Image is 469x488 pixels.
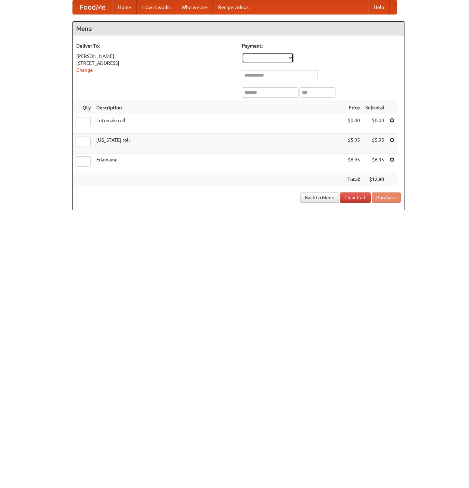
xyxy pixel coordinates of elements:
td: $0.00 [345,114,363,134]
div: [STREET_ADDRESS] [76,60,235,67]
a: Who we are [176,0,213,14]
td: Edamame [94,153,345,173]
th: Qty [73,101,94,114]
a: Help [368,0,390,14]
div: [PERSON_NAME] [76,53,235,60]
a: Clear Cart [340,192,371,203]
td: [US_STATE] roll [94,134,345,153]
h5: Payment: [242,42,401,49]
a: Change [76,67,93,73]
h4: Menu [73,22,404,36]
a: FoodMe [73,0,113,14]
th: $12.90 [363,173,387,186]
h5: Deliver To: [76,42,235,49]
button: Purchase [372,192,401,203]
td: $0.00 [363,114,387,134]
a: Back to Menu [300,192,339,203]
td: $6.95 [345,153,363,173]
th: Price [345,101,363,114]
th: Description [94,101,345,114]
a: Recipe videos [213,0,254,14]
a: How it works [137,0,176,14]
a: Home [113,0,137,14]
td: Futomaki roll [94,114,345,134]
td: $6.95 [363,153,387,173]
th: Total: [345,173,363,186]
td: $5.95 [363,134,387,153]
th: Subtotal [363,101,387,114]
td: $5.95 [345,134,363,153]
